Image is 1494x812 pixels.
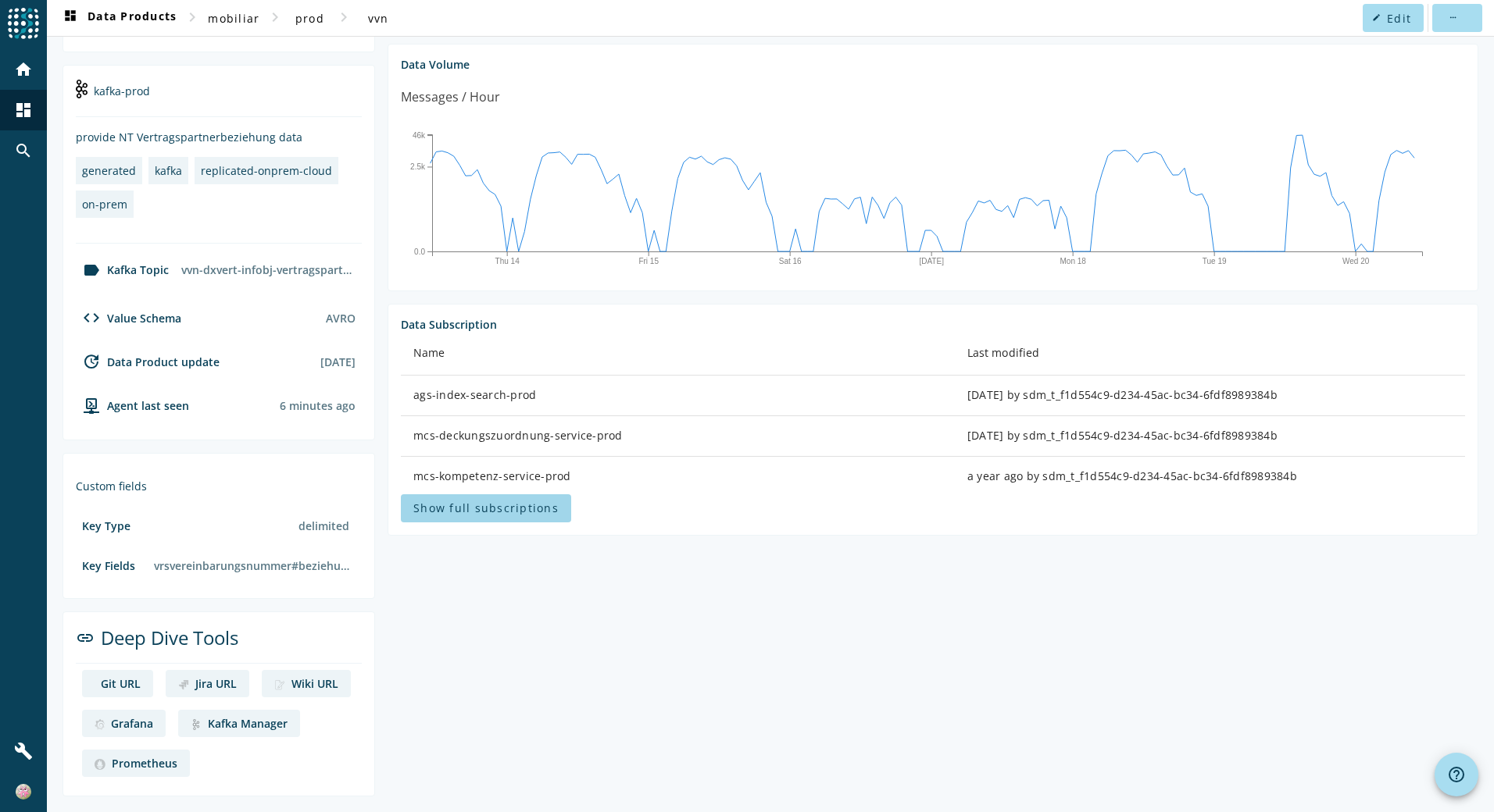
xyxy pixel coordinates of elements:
mat-icon: chevron_right [334,8,353,27]
text: [DATE] [919,257,944,265]
text: Sat 16 [779,257,802,265]
text: 0.0 [414,247,425,255]
div: Deep Dive Tools [76,625,362,664]
th: Last modified [955,332,1465,376]
span: mobiliar [208,11,259,26]
div: Agents typically reports every 15min to 1h [280,398,356,413]
img: spoud-logo.svg [8,8,39,39]
img: deep dive image [191,719,202,730]
button: Data Products [55,4,183,32]
button: vvn [353,4,403,32]
div: generated [82,163,136,178]
td: [DATE] by sdm_t_f1d554c9-d234-45ac-bc34-6fdf8989384b [955,376,1465,416]
a: deep dive imageWiki URL [262,670,351,697]
div: Kafka Topic [76,261,169,280]
div: kafka-prod [76,78,362,117]
span: Data Products [61,9,177,27]
mat-icon: code [82,308,101,327]
img: deep dive image [178,679,189,690]
div: replicated-onprem-cloud [201,163,332,178]
img: deep dive image [95,759,105,770]
div: on-prem [82,197,127,212]
button: Show full subscriptions [401,494,571,522]
div: [DATE] [320,354,356,369]
div: agent-env-prod [76,396,189,415]
button: mobiliar [202,4,266,32]
span: Edit [1387,11,1411,26]
mat-icon: chevron_right [183,8,202,27]
div: vvn-dxvert-infobj-vertragspartnerbez-prod [175,256,362,283]
mat-icon: chevron_right [266,8,284,27]
div: kafka [155,163,182,178]
div: mcs-kompetenz-service-prod [413,468,942,484]
mat-icon: dashboard [61,9,80,27]
div: Jira URL [195,676,237,691]
span: prod [295,11,324,26]
mat-icon: help_outline [1447,765,1466,784]
div: delimited [292,512,356,540]
div: Git URL [101,676,141,691]
div: provide NT Vertragspartnerbeziehung data [76,130,362,144]
button: prod [284,4,334,32]
div: Key Fields [82,558,135,573]
a: deep dive imageGrafana [82,710,166,737]
a: deep dive imageKafka Manager [178,710,300,737]
text: 46k [413,131,426,140]
div: vrsvereinbarungsnummer#beziehungsRolle#partnerFachnummer#partnerbeziehungBeginn [148,552,356,579]
div: AVRO [326,311,356,326]
div: Custom fields [76,479,362,493]
text: 2.5k [410,162,426,171]
mat-icon: dashboard [14,101,33,119]
mat-icon: search [14,141,33,160]
span: vvn [368,11,389,26]
td: [DATE] by sdm_t_f1d554c9-d234-45ac-bc34-6fdf8989384b [955,416,1465,457]
div: Wiki URL [291,676,338,691]
text: Tue 19 [1203,257,1227,265]
text: Fri 15 [638,257,659,265]
mat-icon: more_horiz [1448,13,1456,22]
div: Data Volume [401,57,1465,72]
mat-icon: link [76,629,95,647]
a: deep dive imageGit URL [82,670,153,697]
th: Name [401,332,955,376]
div: Key Type [82,518,130,533]
div: ags-index-search-prod [413,387,942,403]
text: Wed 20 [1342,257,1370,265]
div: Grafana [111,716,153,731]
mat-icon: label [82,261,101,280]
div: Messages / Hour [401,87,500,107]
div: Kafka Manager [208,716,288,731]
text: Thu 14 [495,257,520,265]
text: Mon 18 [1060,257,1086,265]
img: deep dive image [274,679,285,690]
td: a year ago by sdm_t_f1d554c9-d234-45ac-bc34-6fdf8989384b [955,457,1465,497]
mat-icon: edit [1372,13,1381,22]
div: Data Subscription [401,317,1465,332]
img: 3dea2a89eac8bf533c9254fe83012bd2 [16,784,31,800]
img: deep dive image [95,719,105,730]
img: kafka-prod [76,80,88,98]
mat-icon: update [82,352,101,371]
div: Prometheus [112,756,177,771]
mat-icon: home [14,60,33,79]
div: mcs-deckungszuordnung-service-prod [413,428,942,443]
div: Data Product update [76,352,220,371]
a: deep dive imagePrometheus [82,750,190,777]
button: Edit [1363,4,1424,32]
span: Show full subscriptions [413,500,559,515]
div: Value Schema [76,308,181,327]
a: deep dive imageJira URL [166,670,249,697]
mat-icon: build [14,742,33,760]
